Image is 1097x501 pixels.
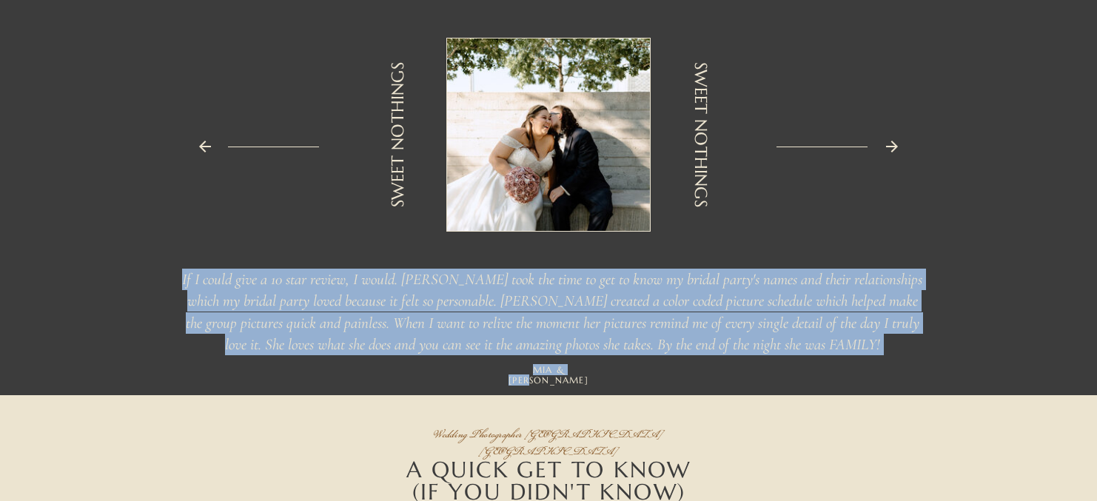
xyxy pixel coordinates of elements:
[413,428,684,448] p: wedding photographer [GEOGRAPHIC_DATA] [GEOGRAPHIC_DATA]
[504,365,593,378] p: mia & [PERSON_NAME]
[688,58,711,212] p: SWEET NOTHINGS
[388,58,410,212] p: SWEET NOTHINGS
[180,269,925,360] p: If I could give a 10 star review, I would. [PERSON_NAME] took the time to get to know my bridal p...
